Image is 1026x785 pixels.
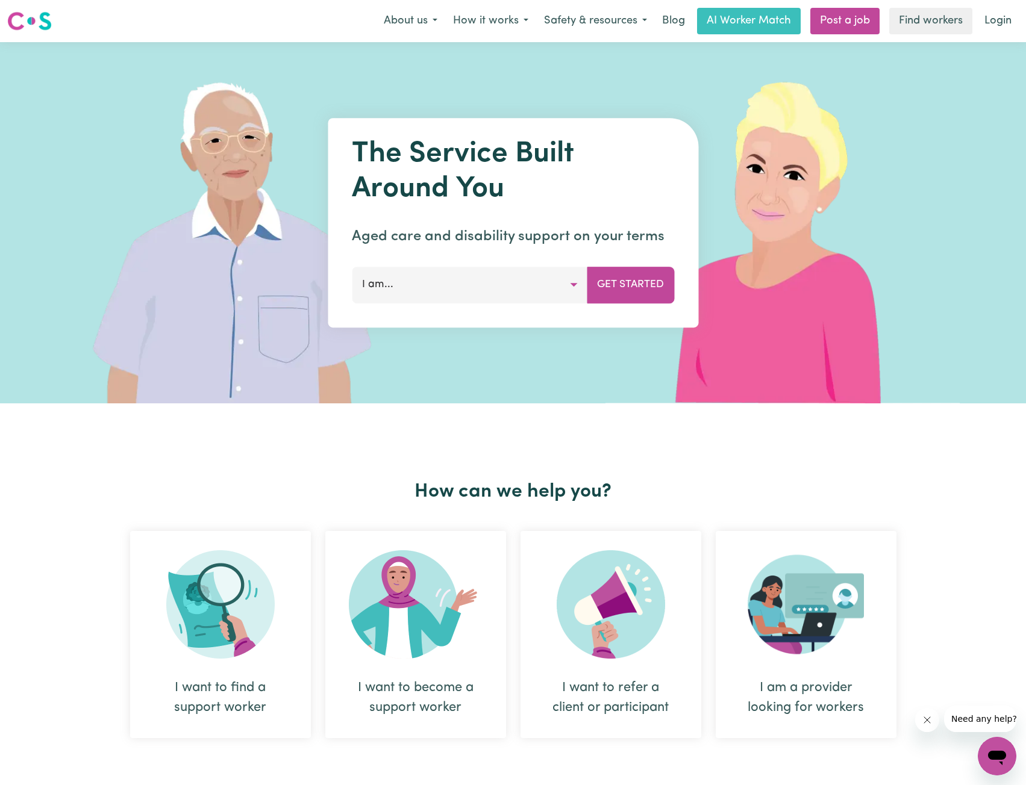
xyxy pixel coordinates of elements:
iframe: Close message [915,708,939,732]
div: I want to find a support worker [159,678,282,718]
iframe: Button to launch messaging window [978,737,1016,775]
img: Refer [557,550,665,659]
div: I want to find a support worker [130,531,311,738]
img: Provider [748,550,865,659]
button: How it works [445,8,536,34]
a: Post a job [810,8,880,34]
img: Search [166,550,275,659]
a: Careseekers logo [7,7,52,35]
button: Get Started [587,267,674,303]
div: I am a provider looking for workers [716,531,896,738]
a: AI Worker Match [697,8,801,34]
a: Login [977,8,1019,34]
button: I am... [352,267,587,303]
button: Safety & resources [536,8,655,34]
h2: How can we help you? [123,480,904,503]
button: About us [376,8,445,34]
a: Blog [655,8,692,34]
iframe: Message from company [944,706,1016,732]
span: Need any help? [7,8,73,18]
div: I want to become a support worker [325,531,506,738]
p: Aged care and disability support on your terms [352,226,674,247]
a: Find workers [889,8,972,34]
div: I want to refer a client or participant [549,678,672,718]
img: Careseekers logo [7,10,52,32]
h1: The Service Built Around You [352,137,674,206]
div: I want to become a support worker [354,678,477,718]
div: I am a provider looking for workers [745,678,868,718]
img: Become Worker [349,550,483,659]
div: I want to refer a client or participant [521,531,701,738]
